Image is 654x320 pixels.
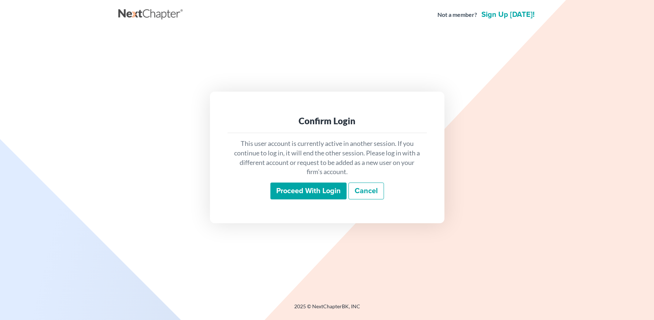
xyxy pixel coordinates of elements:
[437,11,477,19] strong: Not a member?
[480,11,536,18] a: Sign up [DATE]!
[233,139,421,177] p: This user account is currently active in another session. If you continue to log in, it will end ...
[118,303,536,316] div: 2025 © NextChapterBK, INC
[270,183,347,199] input: Proceed with login
[233,115,421,127] div: Confirm Login
[348,183,384,199] a: Cancel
